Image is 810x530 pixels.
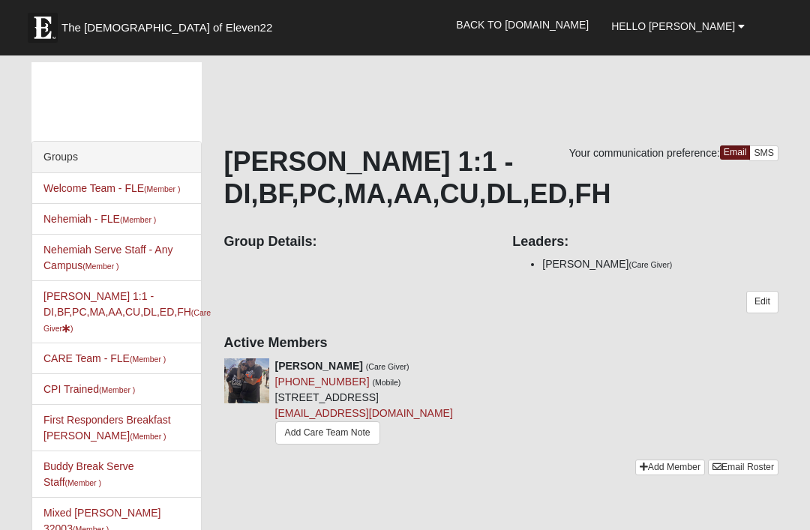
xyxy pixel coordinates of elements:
[43,182,181,194] a: Welcome Team - FLE(Member )
[628,260,672,269] small: (Care Giver)
[43,352,166,364] a: CARE Team - FLE(Member )
[372,378,400,387] small: (Mobile)
[61,20,272,35] span: The [DEMOGRAPHIC_DATA] of Eleven22
[82,262,118,271] small: (Member )
[224,234,490,250] h4: Group Details:
[275,360,363,372] strong: [PERSON_NAME]
[275,407,453,419] a: [EMAIL_ADDRESS][DOMAIN_NAME]
[366,362,409,371] small: (Care Giver)
[130,432,166,441] small: (Member )
[32,142,201,173] div: Groups
[20,5,320,43] a: The [DEMOGRAPHIC_DATA] of Eleven22
[43,244,173,271] a: Nehemiah Serve Staff - Any Campus(Member )
[569,147,720,159] span: Your communication preference:
[43,460,134,488] a: Buddy Break Serve Staff(Member )
[275,421,380,445] a: Add Care Team Note
[144,184,180,193] small: (Member )
[275,358,453,448] div: [STREET_ADDRESS]
[635,460,705,475] a: Add Member
[43,414,171,442] a: First Responders Breakfast [PERSON_NAME](Member )
[600,7,756,45] a: Hello [PERSON_NAME]
[512,234,778,250] h4: Leaders:
[43,383,135,395] a: CPI Trained(Member )
[99,385,135,394] small: (Member )
[746,291,778,313] a: Edit
[749,145,778,161] a: SMS
[224,335,779,352] h4: Active Members
[275,376,370,388] a: [PHONE_NUMBER]
[65,478,101,487] small: (Member )
[120,215,156,224] small: (Member )
[130,355,166,364] small: (Member )
[224,145,779,210] h1: [PERSON_NAME] 1:1 - DI,BF,PC,MA,AA,CU,DL,ED,FH
[708,460,778,475] a: Email Roster
[43,290,211,334] a: [PERSON_NAME] 1:1 - DI,BF,PC,MA,AA,CU,DL,ED,FH(Care Giver)
[611,20,735,32] span: Hello [PERSON_NAME]
[28,13,58,43] img: Eleven22 logo
[542,256,778,272] li: [PERSON_NAME]
[445,6,600,43] a: Back to [DOMAIN_NAME]
[720,145,751,160] a: Email
[43,213,156,225] a: Nehemiah - FLE(Member )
